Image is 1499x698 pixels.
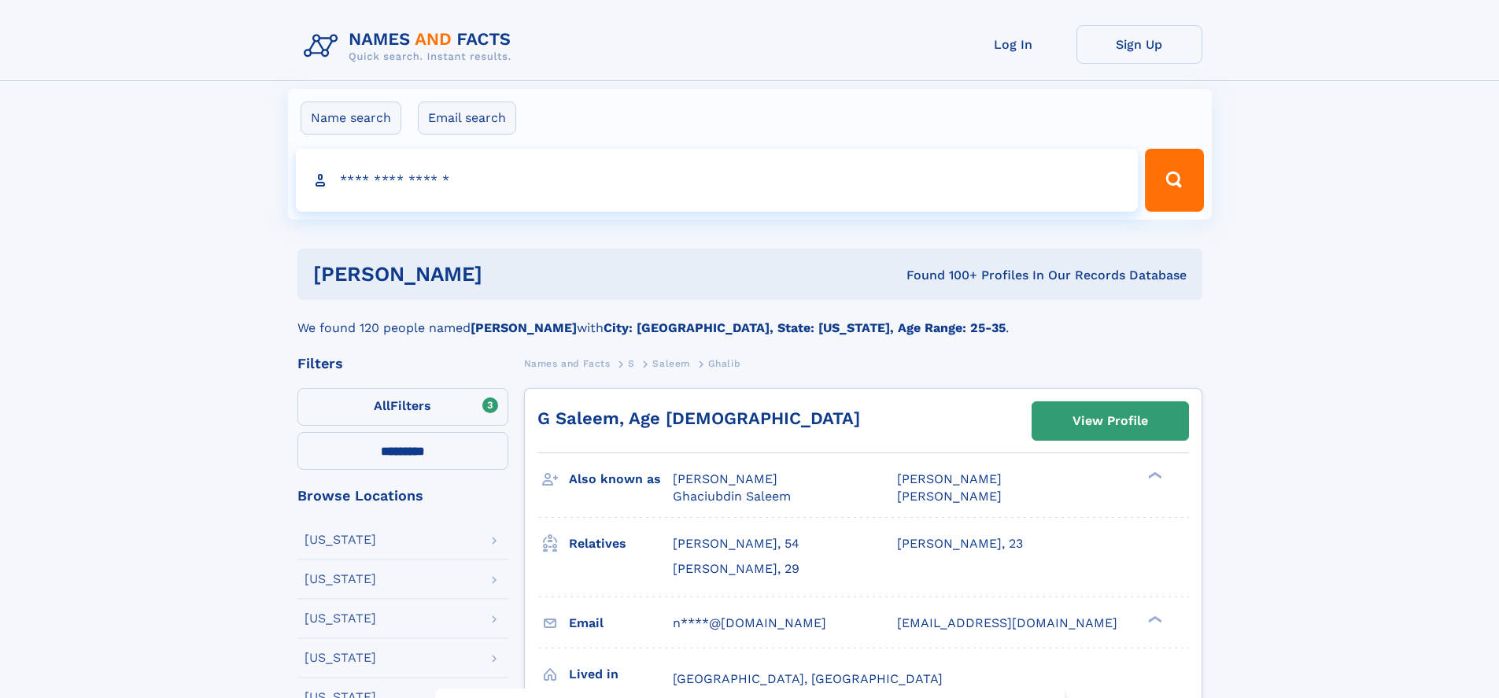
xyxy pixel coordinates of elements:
h3: Email [569,610,673,637]
h3: Relatives [569,530,673,557]
input: search input [296,149,1139,212]
span: [PERSON_NAME] [673,471,777,486]
span: All [374,398,390,413]
a: Log In [951,25,1076,64]
a: G Saleem, Age [DEMOGRAPHIC_DATA] [537,408,860,428]
label: Name search [301,102,401,135]
a: Saleem [652,353,690,373]
div: Browse Locations [297,489,508,503]
h1: [PERSON_NAME] [313,264,695,284]
span: Saleem [652,358,690,369]
h3: Lived in [569,661,673,688]
div: [US_STATE] [305,573,376,585]
span: [EMAIL_ADDRESS][DOMAIN_NAME] [897,615,1117,630]
span: [PERSON_NAME] [897,489,1002,504]
div: We found 120 people named with . [297,300,1202,338]
a: [PERSON_NAME], 54 [673,535,799,552]
div: [US_STATE] [305,612,376,625]
a: Sign Up [1076,25,1202,64]
div: Found 100+ Profiles In Our Records Database [694,267,1187,284]
img: Logo Names and Facts [297,25,524,68]
div: [US_STATE] [305,534,376,546]
b: City: [GEOGRAPHIC_DATA], State: [US_STATE], Age Range: 25-35 [604,320,1006,335]
a: View Profile [1032,402,1188,440]
div: Filters [297,356,508,371]
a: S [628,353,635,373]
div: [US_STATE] [305,652,376,664]
label: Email search [418,102,516,135]
span: [PERSON_NAME] [897,471,1002,486]
div: ❯ [1144,471,1163,481]
span: Ghaciubdin Saleem [673,489,791,504]
b: [PERSON_NAME] [471,320,577,335]
span: S [628,358,635,369]
a: [PERSON_NAME], 29 [673,560,799,578]
a: [PERSON_NAME], 23 [897,535,1023,552]
div: View Profile [1073,403,1148,439]
label: Filters [297,388,508,426]
h3: Also known as [569,466,673,493]
a: Names and Facts [524,353,611,373]
span: Ghalib [708,358,741,369]
span: [GEOGRAPHIC_DATA], [GEOGRAPHIC_DATA] [673,671,943,686]
div: ❯ [1144,614,1163,624]
button: Search Button [1145,149,1203,212]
